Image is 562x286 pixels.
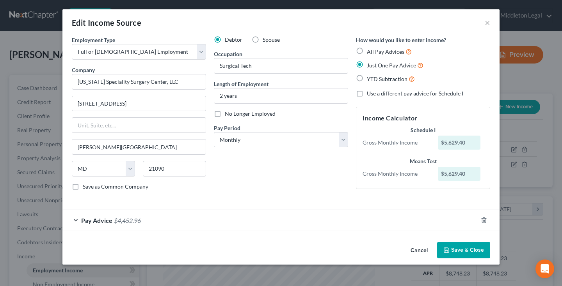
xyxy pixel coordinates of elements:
button: Save & Close [437,242,490,258]
div: Gross Monthly Income [359,170,434,178]
input: -- [214,58,348,73]
button: Cancel [404,243,434,258]
div: Schedule I [363,126,484,134]
div: Gross Monthly Income [359,139,434,147]
label: Occupation [214,50,242,58]
span: Spouse [263,36,280,43]
label: Length of Employment [214,80,269,88]
span: Pay Advice [81,217,112,224]
div: Open Intercom Messenger [535,260,554,278]
span: $4,452.96 [114,217,141,224]
span: Company [72,67,95,73]
div: Means Test [363,157,484,165]
span: All Pay Advices [367,48,404,55]
span: No Longer Employed [225,110,276,117]
input: Enter address... [72,96,206,111]
span: Employment Type [72,37,115,43]
input: Enter zip... [143,161,206,177]
button: × [485,18,490,27]
input: Unit, Suite, etc... [72,118,206,132]
span: Use a different pay advice for Schedule I [367,90,463,97]
span: YTD Subtraction [367,76,407,82]
div: $5,629.40 [438,136,481,150]
div: $5,629.40 [438,167,481,181]
input: Enter city... [72,139,206,154]
span: Debtor [225,36,242,43]
h5: Income Calculator [363,113,484,123]
label: How would you like to enter income? [356,36,446,44]
div: Edit Income Source [72,17,141,28]
span: Just One Pay Advice [367,62,416,69]
span: Pay Period [214,125,240,131]
input: ex: 2 years [214,88,348,103]
input: Search company by name... [72,74,206,90]
span: Save as Common Company [83,183,148,190]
